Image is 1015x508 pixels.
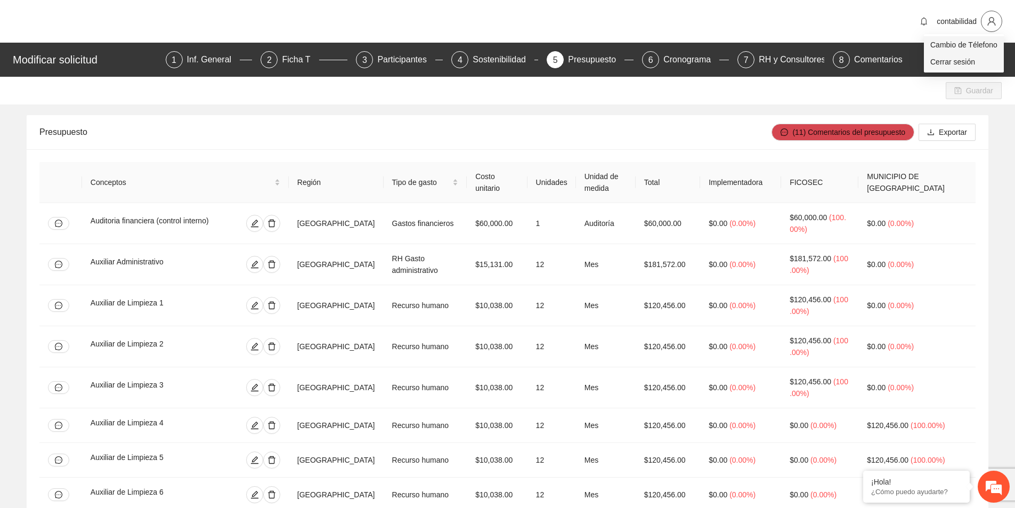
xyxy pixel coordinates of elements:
[55,384,62,391] span: message
[729,342,756,351] span: ( 0.00% )
[568,51,624,68] div: Presupuesto
[737,51,824,68] div: 7RH y Consultores
[833,51,903,68] div: 8Comentarios
[636,203,701,244] td: $60,000.00
[916,17,932,26] span: bell
[810,421,837,430] span: ( 0.00% )
[527,203,576,244] td: 1
[790,336,848,357] span: ( 100.00% )
[377,51,435,68] div: Participantes
[289,244,384,285] td: [GEOGRAPHIC_DATA]
[91,486,205,503] div: Auxiliar de Limpieza 6
[187,51,240,68] div: Inf. General
[175,5,200,31] div: Minimizar ventana de chat en vivo
[264,421,280,430] span: delete
[810,490,837,499] span: ( 0.00% )
[246,417,263,434] button: edit
[744,55,749,64] span: 7
[91,256,205,273] div: Auxiliar Administrativo
[867,421,908,430] span: $120,456.00
[911,421,945,430] span: ( 100.00% )
[91,297,205,314] div: Auxiliar de Limpieza 1
[790,213,827,222] span: $60,000.00
[384,326,467,367] td: Recurso humano
[576,326,636,367] td: Mes
[247,301,263,310] span: edit
[636,244,701,285] td: $181,572.00
[867,260,886,269] span: $0.00
[263,451,280,469] button: delete
[246,338,263,355] button: edit
[289,367,384,408] td: [GEOGRAPHIC_DATA]
[709,421,727,430] span: $0.00
[867,383,886,392] span: $0.00
[91,379,205,396] div: Auxiliar de Limpieza 3
[772,124,914,141] button: message(11) Comentarios del presupuesto
[48,217,69,230] button: message
[663,51,719,68] div: Cronograma
[289,285,384,326] td: [GEOGRAPHIC_DATA]
[888,383,914,392] span: ( 0.00% )
[709,219,727,228] span: $0.00
[858,162,976,203] th: MUNICIPIO DE [GEOGRAPHIC_DATA]
[981,11,1002,32] button: user
[759,51,834,68] div: RH y Consultores
[527,244,576,285] td: 12
[790,421,808,430] span: $0.00
[790,377,848,398] span: ( 100.00% )
[62,142,147,250] span: Estamos en línea.
[888,301,914,310] span: ( 0.00% )
[247,260,263,269] span: edit
[166,51,253,68] div: 1Inf. General
[392,176,451,188] span: Tipo de gasto
[384,408,467,443] td: Recurso humano
[384,244,467,285] td: RH Gasto administrativo
[289,162,384,203] th: Región
[384,162,467,203] th: Tipo de gasto
[981,17,1002,26] span: user
[289,443,384,478] td: [GEOGRAPHIC_DATA]
[458,55,462,64] span: 4
[356,51,443,68] div: 3Participantes
[729,301,756,310] span: ( 0.00% )
[55,54,179,68] div: Chatee con nosotros ahora
[264,456,280,464] span: delete
[264,342,280,351] span: delete
[527,443,576,478] td: 12
[790,254,848,275] span: ( 100.00% )
[790,456,808,464] span: $0.00
[636,367,701,408] td: $120,456.00
[888,260,914,269] span: ( 0.00% )
[576,408,636,443] td: Mes
[55,491,62,498] span: message
[467,326,527,367] td: $10,038.00
[263,256,280,273] button: delete
[790,295,831,304] span: $120,456.00
[467,162,527,203] th: Costo unitario
[927,128,935,137] span: download
[700,162,781,203] th: Implementadora
[790,295,848,316] span: ( 100.00% )
[48,258,69,271] button: message
[576,367,636,408] td: Mes
[172,55,176,64] span: 1
[384,443,467,478] td: Recurso humano
[729,260,756,269] span: ( 0.00% )
[289,326,384,367] td: [GEOGRAPHIC_DATA]
[48,454,69,466] button: message
[246,215,263,232] button: edit
[467,203,527,244] td: $60,000.00
[247,490,263,499] span: edit
[871,488,962,496] p: ¿Cómo puedo ayudarte?
[888,342,914,351] span: ( 0.00% )
[263,215,280,232] button: delete
[467,367,527,408] td: $10,038.00
[790,254,831,263] span: $181,572.00
[55,456,62,464] span: message
[362,55,367,64] span: 3
[384,203,467,244] td: Gastos financieros
[467,408,527,443] td: $10,038.00
[467,443,527,478] td: $10,038.00
[467,244,527,285] td: $15,131.00
[709,456,727,464] span: $0.00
